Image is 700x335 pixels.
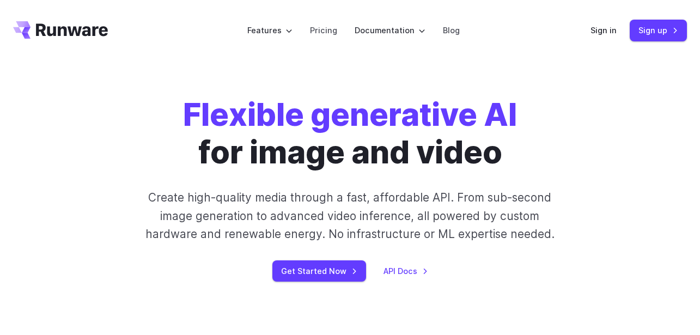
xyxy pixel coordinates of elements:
[13,21,108,39] a: Go to /
[384,265,428,277] a: API Docs
[630,20,687,41] a: Sign up
[355,24,425,36] label: Documentation
[183,95,517,133] strong: Flexible generative AI
[591,24,617,36] a: Sign in
[310,24,337,36] a: Pricing
[183,96,517,171] h1: for image and video
[272,260,366,282] a: Get Started Now
[443,24,460,36] a: Blog
[247,24,293,36] label: Features
[135,188,566,243] p: Create high-quality media through a fast, affordable API. From sub-second image generation to adv...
